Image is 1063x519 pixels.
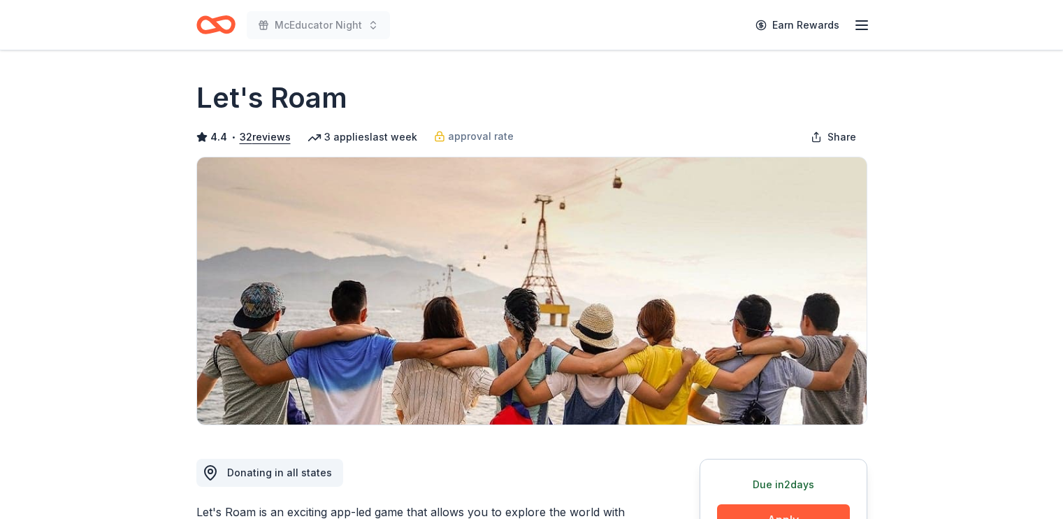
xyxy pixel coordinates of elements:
span: • [231,131,236,143]
span: Donating in all states [227,467,332,478]
span: 4.4 [210,129,227,145]
img: Image for Let's Roam [197,157,867,425]
button: McEducator Night [247,11,390,39]
span: approval rate [448,128,514,145]
button: Share [800,123,867,151]
div: Due in 2 days [717,476,850,493]
a: Home [196,8,236,41]
a: approval rate [434,128,514,145]
h1: Let's Roam [196,78,347,118]
span: Share [827,129,856,145]
div: 3 applies last week [308,129,417,145]
span: McEducator Night [275,17,362,34]
button: 32reviews [240,129,291,145]
a: Earn Rewards [747,13,848,38]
